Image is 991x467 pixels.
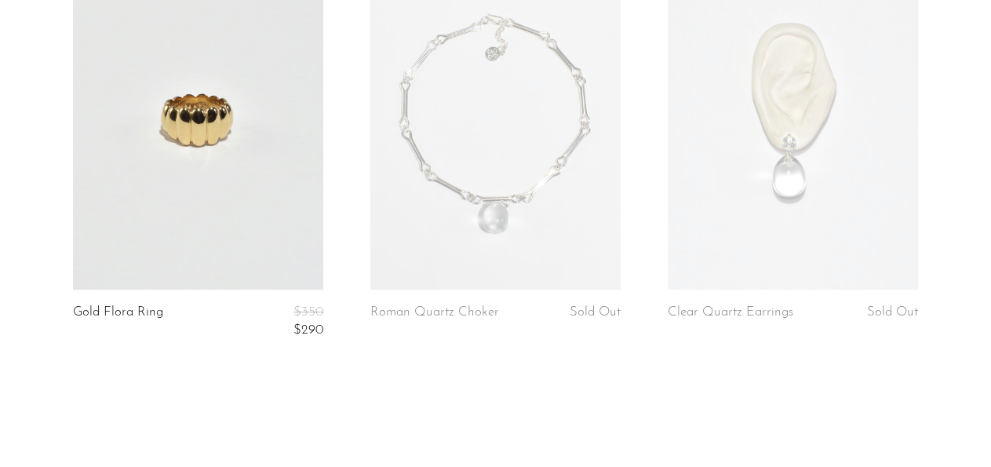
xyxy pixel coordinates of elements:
span: Sold Out [867,305,918,319]
a: Roman Quartz Choker [370,305,499,319]
span: $350 [293,305,323,319]
span: Sold Out [570,305,621,319]
a: Clear Quartz Earrings [668,305,793,319]
span: $290 [293,323,323,337]
a: Gold Flora Ring [73,305,163,337]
